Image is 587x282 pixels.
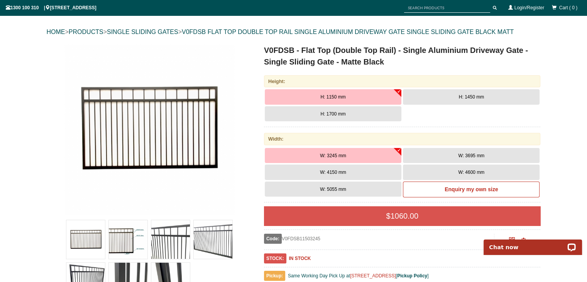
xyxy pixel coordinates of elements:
span: W: 5055 mm [320,187,346,192]
span: 1300 100 310 | [STREET_ADDRESS] [6,5,96,10]
a: HOME [47,29,65,35]
span: H: 1450 mm [459,94,484,100]
div: Width: [264,133,541,145]
button: H: 1450 mm [403,89,540,105]
button: H: 1150 mm [265,89,401,105]
span: H: 1150 mm [320,94,345,100]
span: 1060.00 [391,212,418,220]
div: V0FDSB11503245 [264,234,494,244]
a: Enquiry my own size [403,182,540,198]
button: H: 1700 mm [265,106,401,122]
span: Code: [264,234,282,244]
div: > > > [47,20,541,44]
input: SEARCH PRODUCTS [404,3,490,13]
a: V0FDSB FLAT TOP DOUBLE TOP RAIL SINGLE ALUMINIUM DRIVEWAY GATE SINGLE SLIDING GATE BLACK MATT [182,29,514,35]
button: W: 5055 mm [265,182,401,197]
span: Same Working Day Pick Up at [ ] [288,273,429,279]
img: V0FDSB - Flat Top (Double Top Rail) - Single Aluminium Driveway Gate - Single Sliding Gate - Matt... [109,220,147,259]
b: Enquiry my own size [445,186,498,192]
a: PRODUCTS [69,29,103,35]
span: W: 3245 mm [320,153,346,158]
button: W: 4600 mm [403,165,540,180]
span: STOCK: [264,253,286,263]
b: IN STOCK [289,256,311,261]
span: Pickup: [264,271,285,281]
button: W: 3245 mm [265,148,401,163]
img: V0FDSB - Flat Top (Double Top Rail) - Single Aluminium Driveway Gate - Single Sliding Gate - Matt... [151,220,190,259]
h1: V0FDSB - Flat Top (Double Top Rail) - Single Aluminium Driveway Gate - Single Sliding Gate - Matt... [264,44,541,68]
span: Cart ( 0 ) [559,5,577,10]
img: V0FDSB - Flat Top (Double Top Rail) - Single Aluminium Driveway Gate - Single Sliding Gate - Matt... [66,220,105,259]
span: H: 1700 mm [320,111,345,117]
a: Login/Register [514,5,544,10]
div: $ [264,206,541,226]
a: Pickup Policy [397,273,427,279]
iframe: LiveChat chat widget [479,231,587,255]
span: W: 4600 mm [458,170,484,175]
span: W: 4150 mm [320,170,346,175]
span: W: 3695 mm [458,153,484,158]
a: [STREET_ADDRESS] [350,273,396,279]
div: Height: [264,75,541,87]
img: V0FDSB - Flat Top (Double Top Rail) - Single Aluminium Driveway Gate - Single Sliding Gate - Matt... [64,44,234,214]
a: SINGLE SLIDING GATES [107,29,178,35]
button: W: 4150 mm [265,165,401,180]
a: V0FDSB - Flat Top (Double Top Rail) - Single Aluminium Driveway Gate - Single Sliding Gate - Matt... [47,44,252,214]
button: W: 3695 mm [403,148,540,163]
img: V0FDSB - Flat Top (Double Top Rail) - Single Aluminium Driveway Gate - Single Sliding Gate - Matt... [194,220,232,259]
